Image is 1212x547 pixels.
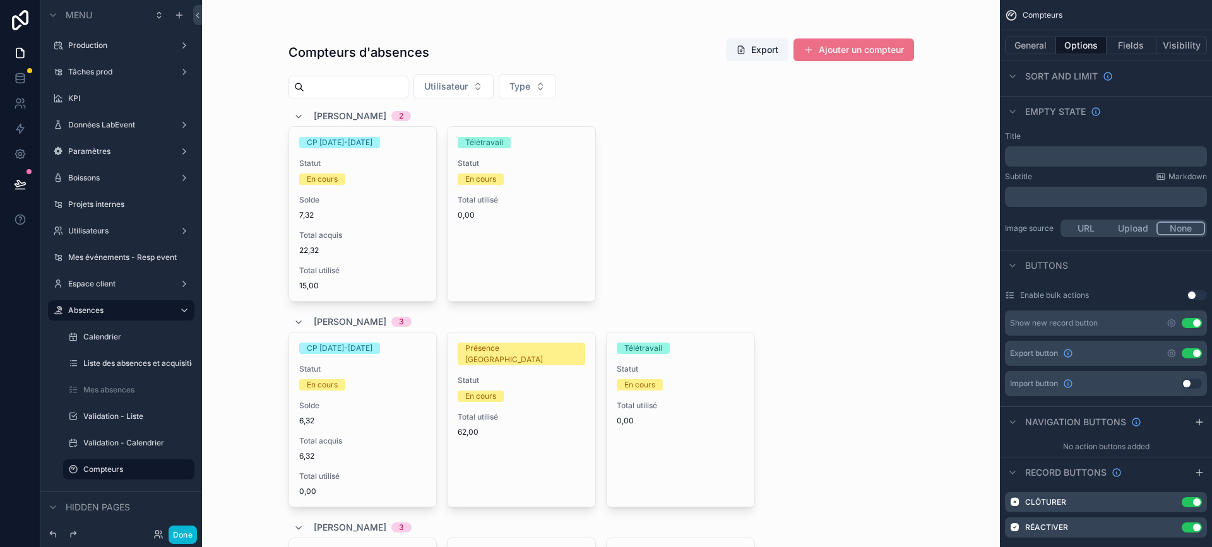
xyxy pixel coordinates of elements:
label: Utilisateurs [68,226,174,236]
label: Validation - Calendrier [83,438,192,448]
label: Enable bulk actions [1020,290,1089,300]
a: Markdown [1156,172,1207,182]
label: Compteurs [83,464,187,474]
span: Sort And Limit [1025,70,1098,83]
label: Paramètres [68,146,174,156]
div: No action buttons added [1000,437,1212,457]
button: Options [1056,37,1107,54]
label: Validation - Liste [83,411,192,421]
span: Hidden pages [66,501,130,514]
span: Menu [66,9,92,21]
label: Subtitle [1005,172,1032,182]
label: Absences [68,305,169,315]
label: Production [68,40,174,50]
label: Projets internes [68,199,192,209]
label: Mes absences [83,385,192,395]
span: Compteurs [1023,10,1062,20]
span: Navigation buttons [1025,416,1126,428]
div: scrollable content [1005,187,1207,207]
button: Visibility [1156,37,1207,54]
div: scrollable content [1005,146,1207,167]
label: Boissons [68,173,174,183]
label: Réactiver [1025,522,1068,532]
label: Envoi des congés et EVP [83,491,192,501]
button: Upload [1110,221,1157,235]
button: Fields [1107,37,1157,54]
span: Empty state [1025,105,1086,118]
div: Show new record button [1010,318,1098,328]
span: Markdown [1168,172,1207,182]
label: Calendrier [83,332,192,342]
span: Record buttons [1025,466,1107,479]
label: KPI [68,93,192,103]
button: Done [169,526,197,544]
button: General [1005,37,1056,54]
label: Liste des absences et acquisitions CP [83,358,192,368]
label: Tâches prod [68,67,174,77]
label: Mes événements - Resp event [68,252,192,262]
span: Import button [1010,379,1058,389]
span: Export button [1010,348,1058,358]
button: URL [1062,221,1110,235]
button: None [1156,221,1205,235]
label: Title [1005,131,1021,141]
label: Image source [1005,223,1055,233]
label: Données LabEvent [68,120,174,130]
span: Buttons [1025,259,1068,272]
label: Clôturer [1025,497,1066,507]
label: Espace client [68,279,174,289]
